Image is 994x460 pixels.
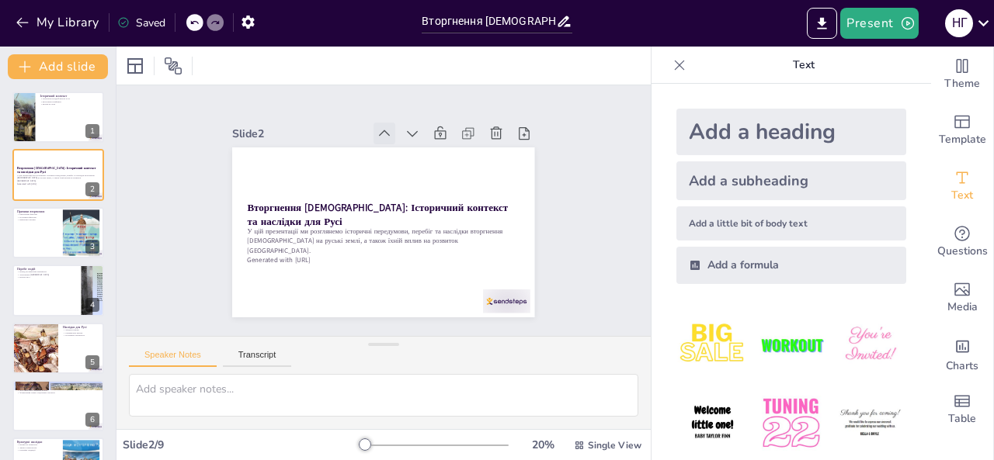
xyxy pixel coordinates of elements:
[755,309,827,381] img: 2.jpeg
[692,47,916,84] p: Text
[316,70,354,341] p: Generated with [URL]
[931,47,993,102] div: Change the overall theme
[12,265,104,316] div: 4
[63,331,99,334] p: Матеріальні втрати
[931,102,993,158] div: Add ready made slides
[17,386,99,389] p: Зміна розподілу влади
[223,350,292,367] button: Transcript
[129,350,217,367] button: Speaker Notes
[945,9,973,37] div: Н Г
[12,380,104,431] div: 6
[85,124,99,138] div: 1
[85,182,99,196] div: 2
[17,213,58,216] p: Економічні фактори
[676,247,906,284] div: Add a formula
[676,109,906,155] div: Add a heading
[588,439,641,451] span: Single View
[17,209,58,214] p: Причини вторгнення
[12,149,104,200] div: 2
[937,243,988,260] span: Questions
[931,382,993,438] div: Add a table
[676,387,749,459] img: 4.jpeg
[12,207,104,258] div: 3
[17,267,77,272] p: Перебіг подій
[17,440,58,444] p: Культурні наслідки
[676,161,906,200] div: Add a subheading
[17,219,58,222] p: Військова тактика
[840,8,918,39] button: Present
[367,74,408,336] strong: Вторгнення [DEMOGRAPHIC_DATA]: Історичний контекст та наслідки для Русі
[17,271,77,274] p: Напад на Рязанське князівство
[17,165,96,174] strong: Вторгнення [DEMOGRAPHIC_DATA]: Історичний контекст та наслідки для Русі
[17,173,99,182] p: У цій презентації ми розглянемо історичні передумови, перебіг та наслідки вторгнення [DEMOGRAPHIC...
[164,57,182,75] span: Position
[12,92,104,143] div: 1
[834,309,906,381] img: 3.jpeg
[17,446,58,449] p: Зміни в архітектурі
[931,214,993,270] div: Get real-time input from your audience
[17,276,77,279] p: Втрата міст
[40,100,99,103] p: Внутрішні конфлікти
[931,158,993,214] div: Add text boxes
[63,324,99,329] p: Наслідки для Русі
[8,54,108,79] button: Add slide
[12,10,106,35] button: My Library
[63,328,99,331] p: Людські втрати
[325,71,382,344] p: У цій презентації ми розглянемо історичні передумови, перебіг та наслідки вторгнення [DEMOGRAPHIC...
[17,273,77,276] p: Захоплення [GEOGRAPHIC_DATA]
[755,387,827,459] img: 5.jpeg
[931,326,993,382] div: Add charts and graphs
[12,323,104,374] div: 5
[85,413,99,427] div: 6
[944,75,980,92] span: Theme
[951,187,973,204] span: Text
[123,54,148,78] div: Layout
[117,16,165,30] div: Saved
[40,97,99,100] p: Політична роздробленість Русі
[123,438,360,452] div: Slide 2 / 9
[85,298,99,312] div: 4
[17,216,58,219] p: Політичні фактори
[17,389,99,392] p: Зростання ролі місцевих князів
[834,387,906,459] img: 6.jpeg
[455,67,484,202] div: Slide 2
[17,449,58,452] p: Релігійні традиції
[948,410,976,427] span: Table
[939,131,986,148] span: Template
[17,392,99,395] p: Формування нових соціальних структур
[931,270,993,326] div: Add images, graphics, shapes or video
[946,358,978,375] span: Charts
[40,103,99,106] p: Вплив на опір
[807,8,837,39] button: Export to PowerPoint
[85,240,99,254] div: 3
[17,382,99,387] p: Соціальні зміни
[17,444,58,447] p: Вплив на літературу
[676,206,906,240] div: Add a little bit of body text
[63,334,99,337] p: Політична залежність
[947,299,978,316] span: Media
[40,94,99,99] p: Історичний контекст
[17,182,99,185] p: Generated with [URL]
[945,8,973,39] button: Н Г
[85,355,99,369] div: 5
[524,438,561,452] div: 20 %
[422,10,555,33] input: Insert title
[676,309,749,381] img: 1.jpeg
